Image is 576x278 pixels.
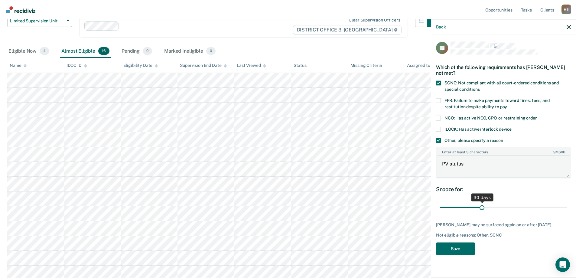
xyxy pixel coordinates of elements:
div: Assigned to [407,63,435,68]
div: Name [10,63,27,68]
span: 4 [40,47,49,55]
div: Supervision End Date [180,63,227,68]
span: ILOCK: Has active interlock device [444,126,512,131]
span: 0 [206,47,216,55]
label: Enter at least 3 characters [437,147,570,154]
div: Which of the following requirements has [PERSON_NAME] not met? [436,59,571,80]
div: Last Viewed [237,63,266,68]
button: Back [436,24,446,29]
div: 30 days [471,194,493,201]
div: Marked Ineligible [163,45,217,58]
div: IDOC ID [67,63,87,68]
span: 16 [98,47,109,55]
button: Profile dropdown button [561,5,571,14]
span: 9 [553,150,556,154]
div: Eligible Now [7,45,50,58]
img: Recidiviz [6,6,35,13]
span: Other, please specify a reason [444,138,503,142]
div: Eligibility Date [123,63,158,68]
div: Status [294,63,307,68]
div: [PERSON_NAME] may be surfaced again on or after [DATE]. [436,222,571,227]
div: H B [561,5,571,14]
span: DISTRICT OFFICE 3, [GEOGRAPHIC_DATA] [293,25,402,35]
span: FFR: Failure to make payments toward fines, fees, and restitution despite ability to pay [444,98,550,109]
span: NCO: Has active NCO, CPO, or restraining order [444,115,537,120]
span: Limited Supervision Unit [10,18,64,24]
span: SCNC: Not compliant with all court-ordered conditions and special conditions [444,80,559,91]
div: Almost Eligible [60,45,111,58]
span: 0 [143,47,152,55]
div: Snooze for: [436,186,571,192]
div: Missing Criteria [350,63,382,68]
div: Open Intercom Messenger [555,257,570,272]
div: Pending [120,45,153,58]
div: Clear supervision officers [349,18,400,23]
div: Not eligible reasons: Other, SCNC [436,232,571,237]
button: Save [436,242,475,255]
textarea: PV status [437,155,570,178]
span: / 1600 [553,150,565,154]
